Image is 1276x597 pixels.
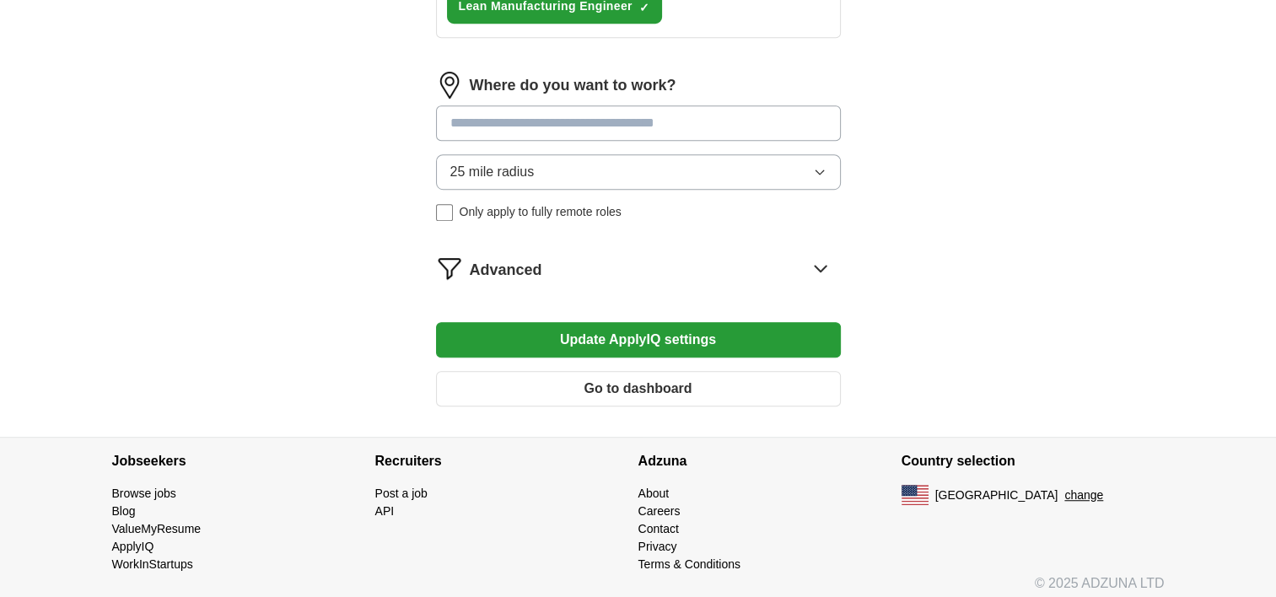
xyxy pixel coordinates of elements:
a: Browse jobs [112,487,176,500]
button: Update ApplyIQ settings [436,322,841,358]
label: Where do you want to work? [470,74,676,97]
a: ApplyIQ [112,540,154,553]
input: Only apply to fully remote roles [436,204,453,221]
a: Post a job [375,487,428,500]
a: Privacy [638,540,677,553]
a: Careers [638,504,681,518]
a: ValueMyResume [112,522,202,535]
a: Blog [112,504,136,518]
span: 25 mile radius [450,162,535,182]
button: change [1064,487,1103,504]
img: filter [436,255,463,282]
a: About [638,487,670,500]
span: [GEOGRAPHIC_DATA] [935,487,1058,504]
a: Terms & Conditions [638,557,740,571]
span: Only apply to fully remote roles [460,203,622,221]
img: US flag [902,485,929,505]
h4: Country selection [902,438,1165,485]
a: Contact [638,522,679,535]
span: Advanced [470,259,542,282]
button: 25 mile radius [436,154,841,190]
a: WorkInStartups [112,557,193,571]
a: API [375,504,395,518]
span: ✓ [639,1,649,14]
button: Go to dashboard [436,371,841,406]
img: location.png [436,72,463,99]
